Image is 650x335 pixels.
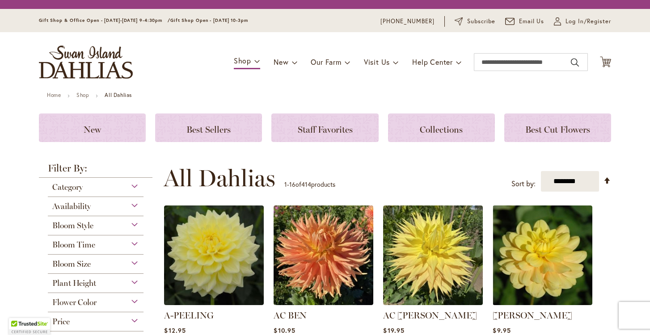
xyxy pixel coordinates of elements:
[505,17,544,26] a: Email Us
[105,92,132,98] strong: All Dahlias
[455,17,495,26] a: Subscribe
[52,240,95,250] span: Bloom Time
[39,163,152,178] strong: Filter By:
[274,326,295,335] span: $10.95
[52,201,91,211] span: Availability
[170,17,248,23] span: Gift Shop Open - [DATE] 10-3pm
[383,310,477,321] a: AC [PERSON_NAME]
[383,298,483,307] a: AC Jeri
[311,57,341,67] span: Our Farm
[52,221,93,230] span: Bloom Style
[383,326,404,335] span: $19.95
[571,55,579,70] button: Search
[289,180,295,188] span: 16
[164,298,264,307] a: A-Peeling
[39,113,146,142] a: New
[554,17,611,26] a: Log In/Register
[52,297,97,307] span: Flower Color
[284,180,287,188] span: 1
[164,326,186,335] span: $12.95
[467,17,495,26] span: Subscribe
[525,124,590,135] span: Best Cut Flowers
[298,124,353,135] span: Staff Favorites
[493,326,511,335] span: $9.95
[52,317,70,327] span: Price
[84,124,101,135] span: New
[383,205,483,305] img: AC Jeri
[380,17,435,26] a: [PHONE_NUMBER]
[52,182,83,192] span: Category
[39,17,170,23] span: Gift Shop & Office Open - [DATE]-[DATE] 9-4:30pm /
[39,46,133,79] a: store logo
[164,165,275,192] span: All Dahlias
[52,259,91,269] span: Bloom Size
[364,57,390,67] span: Visit Us
[274,57,288,67] span: New
[76,92,89,98] a: Shop
[493,310,572,321] a: [PERSON_NAME]
[274,298,373,307] a: AC BEN
[412,57,453,67] span: Help Center
[284,177,335,192] p: - of products
[504,113,611,142] a: Best Cut Flowers
[47,92,61,98] a: Home
[420,124,463,135] span: Collections
[155,113,262,142] a: Best Sellers
[274,310,307,321] a: AC BEN
[388,113,495,142] a: Collections
[301,180,311,188] span: 414
[519,17,544,26] span: Email Us
[52,278,96,288] span: Plant Height
[9,318,50,335] div: TrustedSite Certified
[493,205,592,305] img: AHOY MATEY
[511,176,536,192] label: Sort by:
[164,310,214,321] a: A-PEELING
[566,17,611,26] span: Log In/Register
[186,124,231,135] span: Best Sellers
[274,205,373,305] img: AC BEN
[493,298,592,307] a: AHOY MATEY
[271,113,378,142] a: Staff Favorites
[164,205,264,305] img: A-Peeling
[234,56,251,65] span: Shop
